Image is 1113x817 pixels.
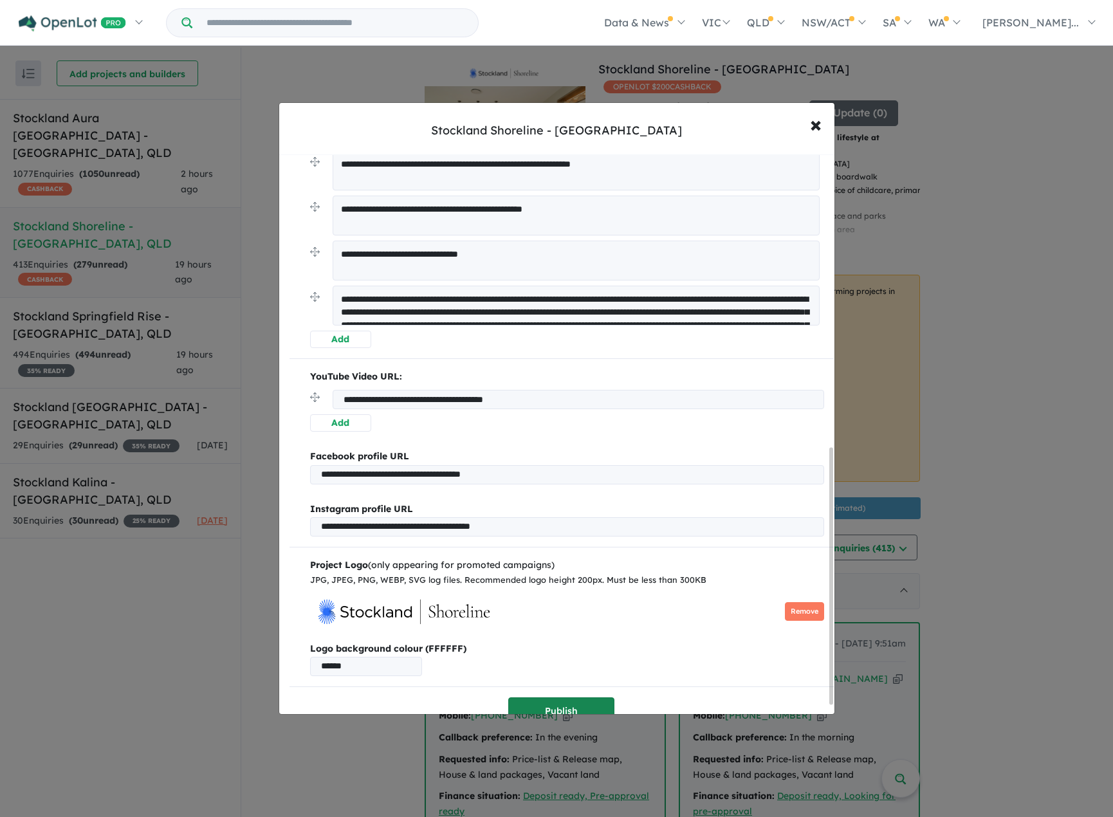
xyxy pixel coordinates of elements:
[310,573,824,587] div: JPG, JPEG, PNG, WEBP, SVG log files. Recommended logo height 200px. Must be less than 300KB
[310,559,368,571] b: Project Logo
[310,202,320,212] img: drag.svg
[195,9,475,37] input: Try estate name, suburb, builder or developer
[810,110,822,138] span: ×
[310,503,413,515] b: Instagram profile URL
[982,16,1079,29] span: [PERSON_NAME]...
[19,15,126,32] img: Openlot PRO Logo White
[310,292,320,302] img: drag.svg
[310,450,409,462] b: Facebook profile URL
[310,558,824,573] div: (only appearing for promoted campaigns)
[310,369,824,385] p: YouTube Video URL:
[310,414,372,432] button: Add
[508,697,614,725] button: Publish
[310,392,320,402] img: drag.svg
[310,157,320,167] img: drag.svg
[310,331,372,348] button: Add
[310,641,824,657] b: Logo background colour (FFFFFF)
[431,122,682,139] div: Stockland Shoreline - [GEOGRAPHIC_DATA]
[310,247,320,257] img: drag.svg
[310,592,503,631] img: Stockland%20Shoreline%20-%20Redland%20Bay___1742954899.jpg
[785,602,824,621] button: Remove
